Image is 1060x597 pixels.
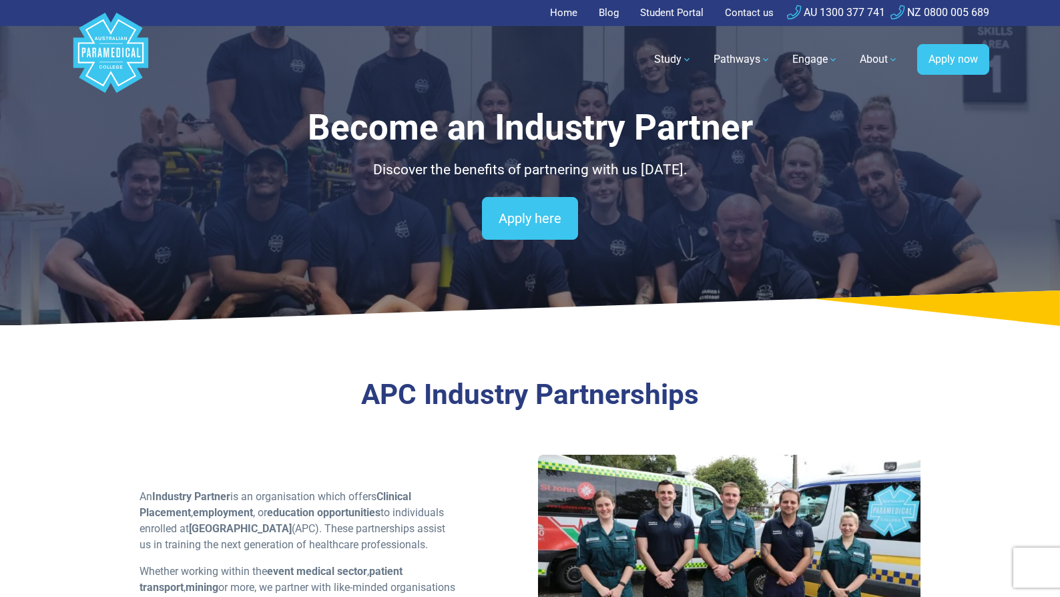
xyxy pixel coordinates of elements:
[784,41,846,78] a: Engage
[706,41,779,78] a: Pathways
[140,160,920,181] p: Discover the benefits of partnering with us [DATE].
[646,41,700,78] a: Study
[917,44,989,75] a: Apply now
[267,565,367,578] strong: event medical sector
[140,107,920,149] h1: Become an Industry Partner
[152,490,230,503] strong: Industry Partner
[189,522,292,535] strong: [GEOGRAPHIC_DATA]
[267,506,380,519] strong: education opportunities
[71,26,151,93] a: Australian Paramedical College
[890,6,989,19] a: NZ 0800 005 689
[482,197,578,240] a: Apply here
[852,41,906,78] a: About
[140,489,455,553] p: An is an organisation which offers , , or to individuals enrolled at (APC). These partnerships as...
[140,378,920,412] h3: APC Industry Partnerships
[186,581,218,594] strong: mining
[787,6,885,19] a: AU 1300 377 741
[193,506,253,519] strong: employment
